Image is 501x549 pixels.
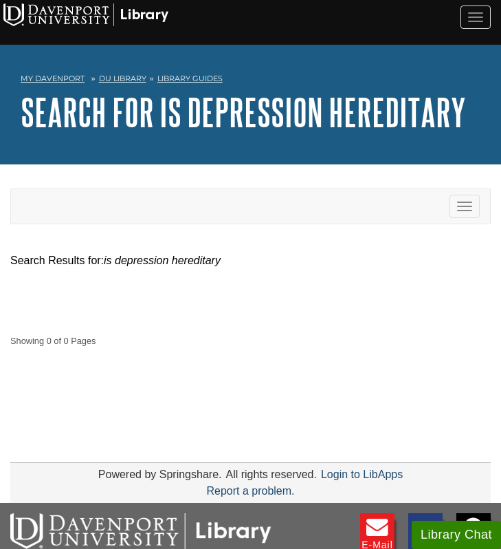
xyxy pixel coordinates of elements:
[104,255,221,266] em: is depression hereditary
[21,91,480,133] h1: Search for is depression hereditary
[10,252,491,269] div: Search Results for:
[412,521,501,549] button: Library Chat
[321,469,403,480] a: Login to LibApps
[99,74,146,83] a: DU Library
[223,469,319,480] div: All rights reserved.
[10,513,271,549] img: DU Libraries
[10,334,491,347] strong: Showing 0 of 0 Pages
[157,74,223,83] a: Library Guides
[96,469,224,480] div: Powered by Springshare.
[21,73,85,85] a: My Davenport
[3,3,168,26] img: Davenport University Logo
[206,485,294,497] a: Report a problem.
[21,69,480,91] nav: breadcrumb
